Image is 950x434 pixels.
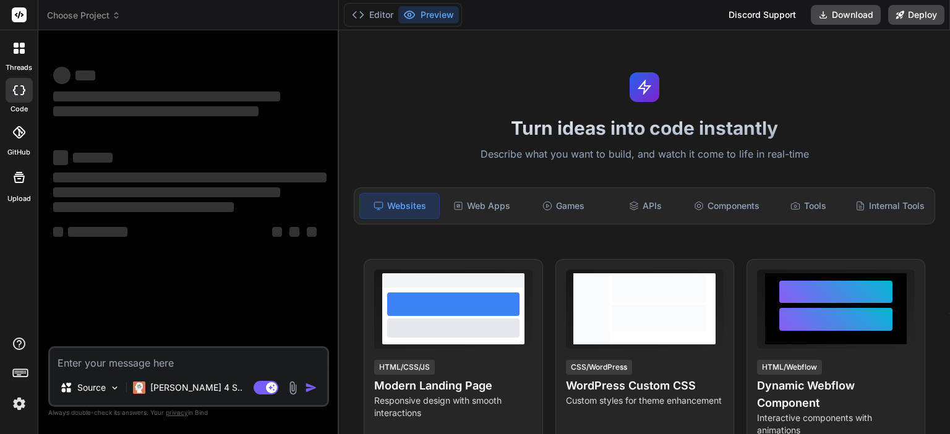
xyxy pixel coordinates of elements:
[307,227,317,237] span: ‌
[524,193,603,219] div: Games
[53,91,280,101] span: ‌
[272,227,282,237] span: ‌
[442,193,521,219] div: Web Apps
[757,377,915,412] h4: Dynamic Webflow Component
[73,153,113,163] span: ‌
[850,193,930,219] div: Internal Tools
[7,194,31,204] label: Upload
[286,381,300,395] img: attachment
[48,407,329,419] p: Always double-check its answers. Your in Bind
[150,381,242,394] p: [PERSON_NAME] 4 S..
[346,117,943,139] h1: Turn ideas into code instantly
[359,193,440,219] div: Websites
[721,5,803,25] div: Discord Support
[398,6,459,23] button: Preview
[374,360,435,375] div: HTML/CSS/JS
[53,150,68,165] span: ‌
[374,394,532,419] p: Responsive design with smooth interactions
[888,5,944,25] button: Deploy
[53,106,259,116] span: ‌
[109,383,120,393] img: Pick Models
[53,202,234,212] span: ‌
[305,381,317,394] img: icon
[347,6,398,23] button: Editor
[757,360,822,375] div: HTML/Webflow
[11,104,28,114] label: code
[566,377,724,394] h4: WordPress Custom CSS
[687,193,766,219] div: Components
[811,5,881,25] button: Download
[47,9,121,22] span: Choose Project
[374,377,532,394] h4: Modern Landing Page
[53,187,280,197] span: ‌
[77,381,106,394] p: Source
[133,381,145,394] img: Claude 4 Sonnet
[68,227,127,237] span: ‌
[7,147,30,158] label: GitHub
[53,172,327,182] span: ‌
[166,409,188,416] span: privacy
[289,227,299,237] span: ‌
[53,227,63,237] span: ‌
[75,70,95,80] span: ‌
[6,62,32,73] label: threads
[606,193,685,219] div: APIs
[346,147,943,163] p: Describe what you want to build, and watch it come to life in real-time
[9,393,30,414] img: settings
[566,394,724,407] p: Custom styles for theme enhancement
[566,360,632,375] div: CSS/WordPress
[53,67,71,84] span: ‌
[769,193,848,219] div: Tools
